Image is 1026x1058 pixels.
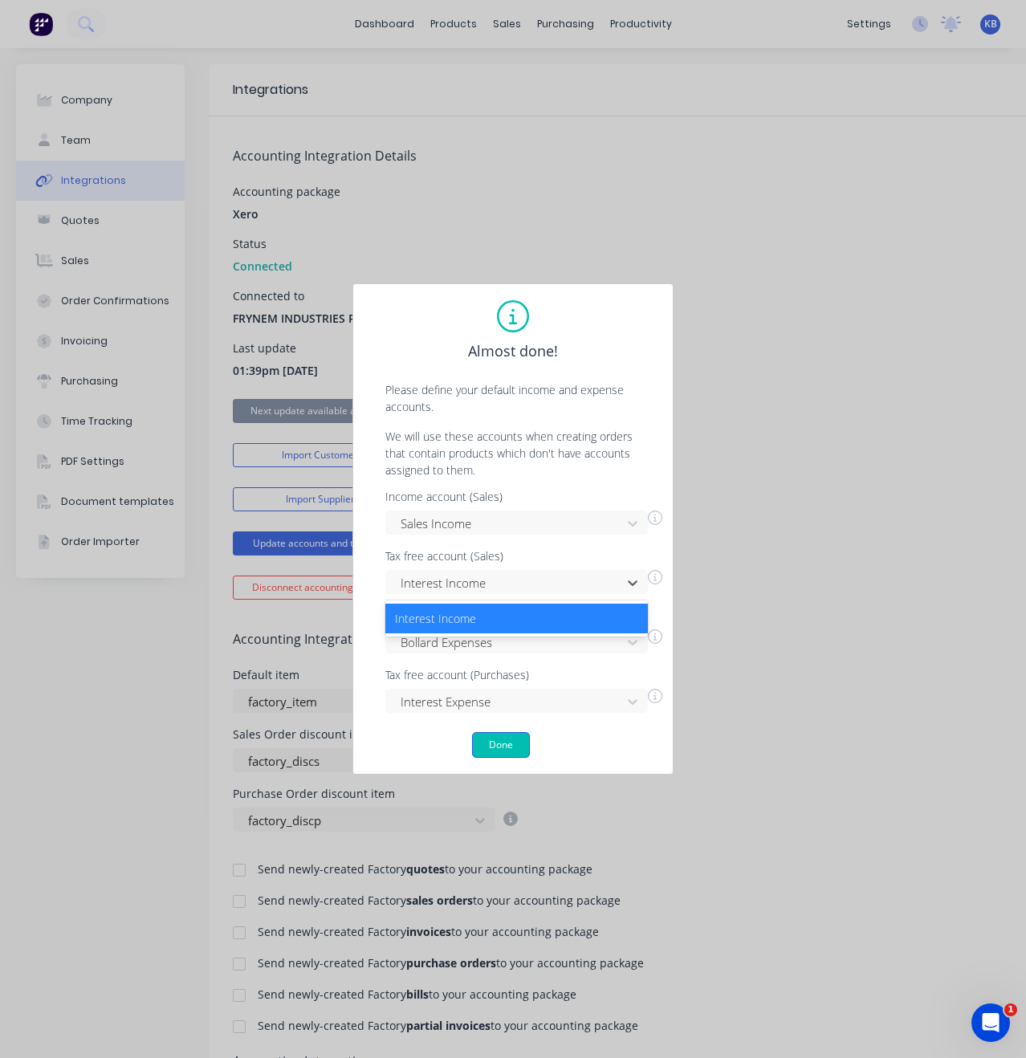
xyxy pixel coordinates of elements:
[385,491,662,503] div: Income account (Sales)
[468,340,558,362] span: Almost done!
[971,1003,1010,1042] iframe: Intercom live chat
[385,551,662,562] div: Tax free account (Sales)
[369,428,657,478] p: We will use these accounts when creating orders that contain products which don't have accounts a...
[385,604,648,633] div: Interest Income
[1004,1003,1017,1016] span: 1
[385,669,662,681] div: Tax free account (Purchases)
[29,12,53,36] img: Factory
[472,732,530,758] button: Done
[369,381,657,415] p: Please define your default income and expense accounts.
